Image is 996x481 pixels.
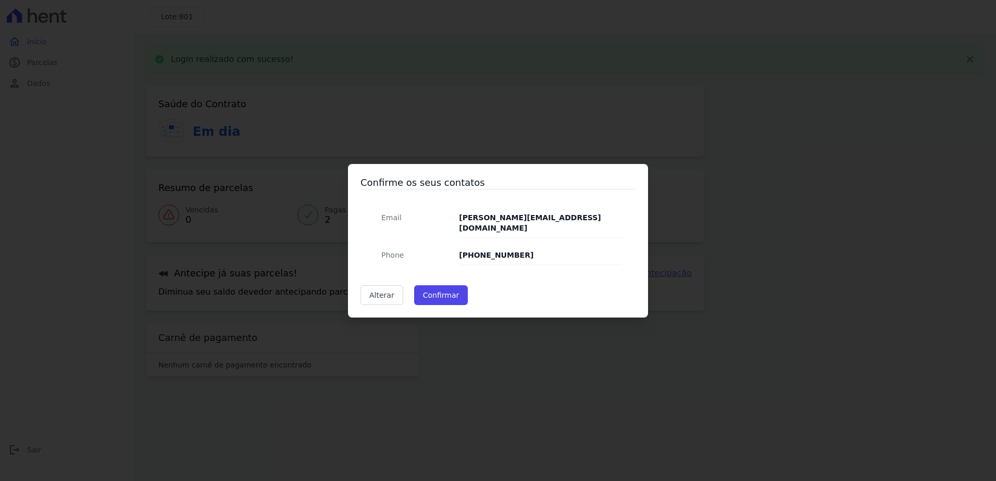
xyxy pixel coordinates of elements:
[360,285,403,305] a: Alterar
[459,213,601,232] strong: [PERSON_NAME][EMAIL_ADDRESS][DOMAIN_NAME]
[459,251,533,259] strong: [PHONE_NUMBER]
[381,213,402,222] span: translation missing: pt-BR.public.contracts.modal.confirmation.email
[414,285,468,305] button: Confirmar
[360,176,636,189] h3: Confirme os seus contatos
[381,251,404,259] span: translation missing: pt-BR.public.contracts.modal.confirmation.phone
